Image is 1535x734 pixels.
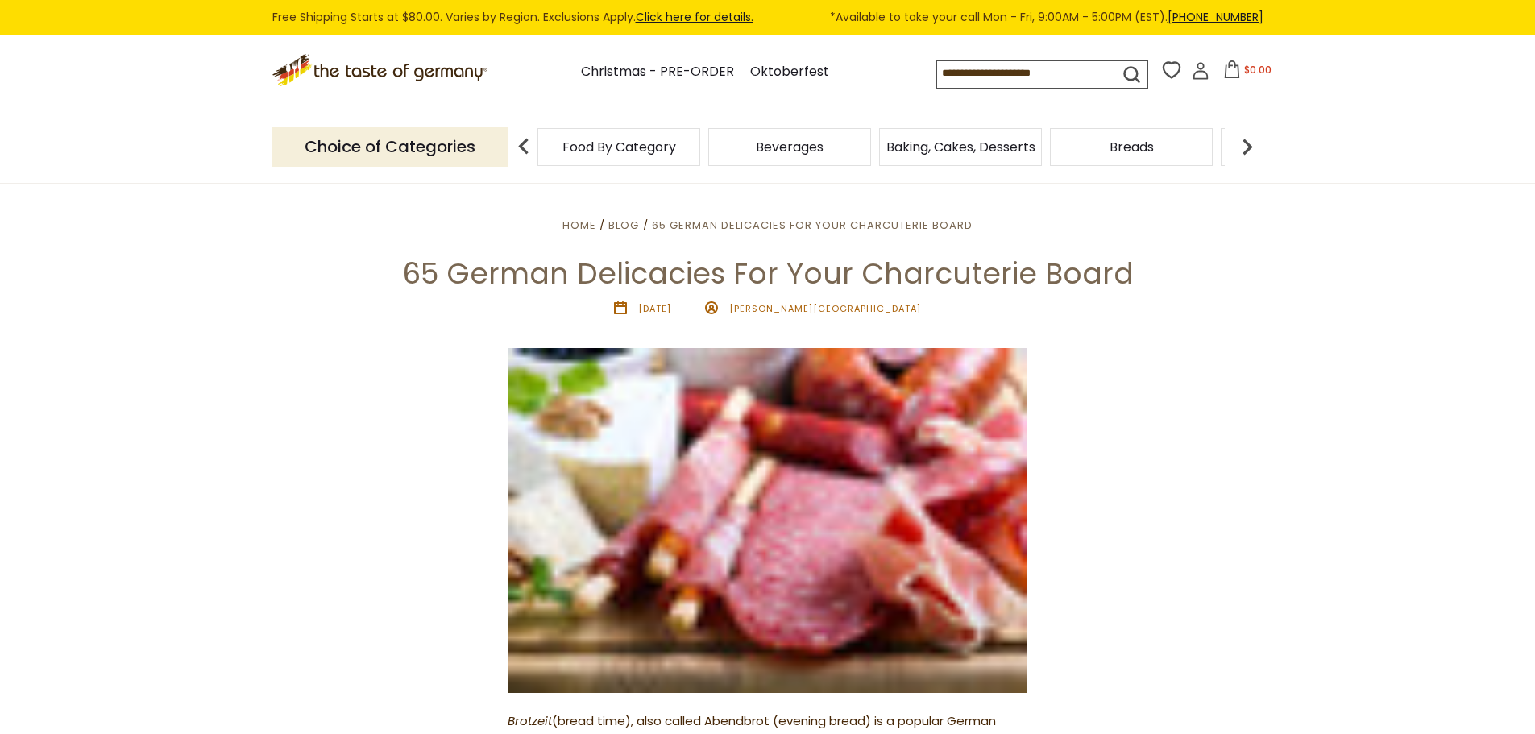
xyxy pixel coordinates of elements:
em: Brotzeit [508,712,552,729]
a: Food By Category [562,141,676,153]
img: next arrow [1231,131,1263,163]
time: [DATE] [638,302,671,315]
a: Home [562,218,596,233]
img: 65 German Delicacies For Your Charcuterie Board [508,348,1027,692]
a: Baking, Cakes, Desserts [886,141,1035,153]
a: Oktoberfest [750,61,829,83]
span: $0.00 [1244,63,1272,77]
a: Beverages [756,141,824,153]
span: *Available to take your call Mon - Fri, 9:00AM - 5:00PM (EST). [830,8,1263,27]
div: Free Shipping Starts at $80.00. Varies by Region. Exclusions Apply. [272,8,1263,27]
span: [PERSON_NAME][GEOGRAPHIC_DATA] [729,302,921,315]
a: Christmas - PRE-ORDER [581,61,734,83]
a: Click here for details. [636,9,753,25]
h1: 65 German Delicacies For Your Charcuterie Board [50,255,1485,292]
a: [PHONE_NUMBER] [1168,9,1263,25]
a: Blog [608,218,639,233]
a: 65 German Delicacies For Your Charcuterie Board [652,218,973,233]
a: Breads [1110,141,1154,153]
button: $0.00 [1213,60,1281,85]
img: previous arrow [508,131,540,163]
p: Choice of Categories [272,127,508,167]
